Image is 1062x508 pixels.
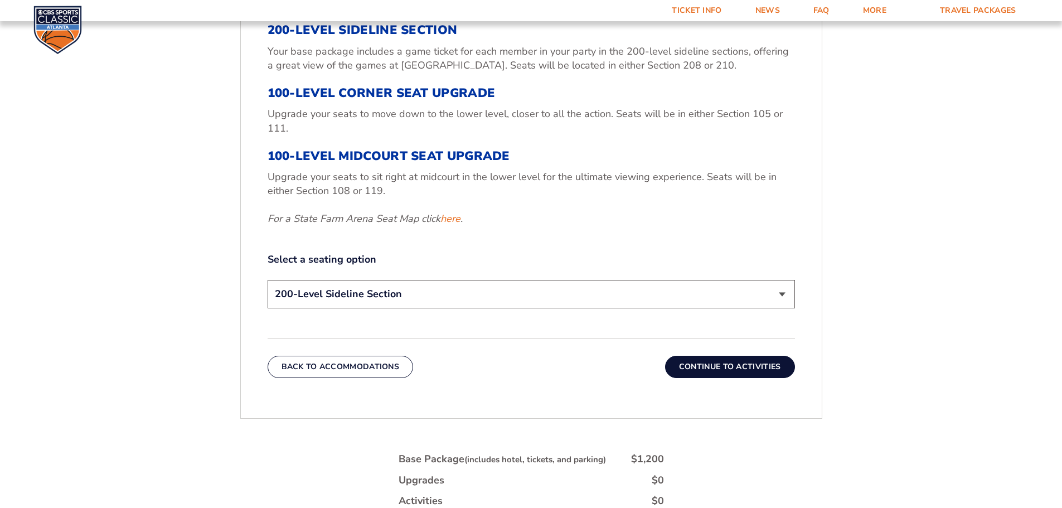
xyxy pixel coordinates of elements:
[631,452,664,466] div: $1,200
[268,212,463,225] em: For a State Farm Arena Seat Map click .
[268,170,795,198] p: Upgrade your seats to sit right at midcourt in the lower level for the ultimate viewing experienc...
[268,23,795,37] h3: 200-Level Sideline Section
[652,473,664,487] div: $0
[399,452,606,466] div: Base Package
[268,356,414,378] button: Back To Accommodations
[652,494,664,508] div: $0
[268,253,795,267] label: Select a seating option
[268,149,795,163] h3: 100-Level Midcourt Seat Upgrade
[399,494,443,508] div: Activities
[440,212,460,226] a: here
[268,45,795,72] p: Your base package includes a game ticket for each member in your party in the 200-level sideline ...
[665,356,795,378] button: Continue To Activities
[464,454,606,465] small: (includes hotel, tickets, and parking)
[33,6,82,54] img: CBS Sports Classic
[399,473,444,487] div: Upgrades
[268,107,795,135] p: Upgrade your seats to move down to the lower level, closer to all the action. Seats will be in ei...
[268,86,795,100] h3: 100-Level Corner Seat Upgrade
